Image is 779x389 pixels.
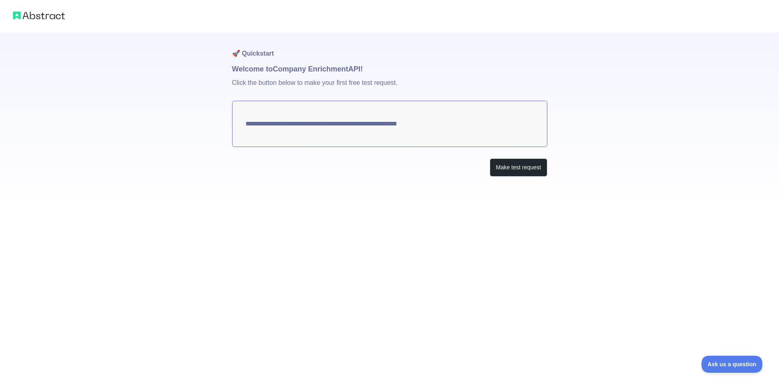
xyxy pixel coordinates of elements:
[232,75,547,101] p: Click the button below to make your first free test request.
[232,32,547,63] h1: 🚀 Quickstart
[490,158,547,177] button: Make test request
[232,63,547,75] h1: Welcome to Company Enrichment API!
[13,10,65,21] img: Abstract logo
[702,356,763,373] iframe: Toggle Customer Support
